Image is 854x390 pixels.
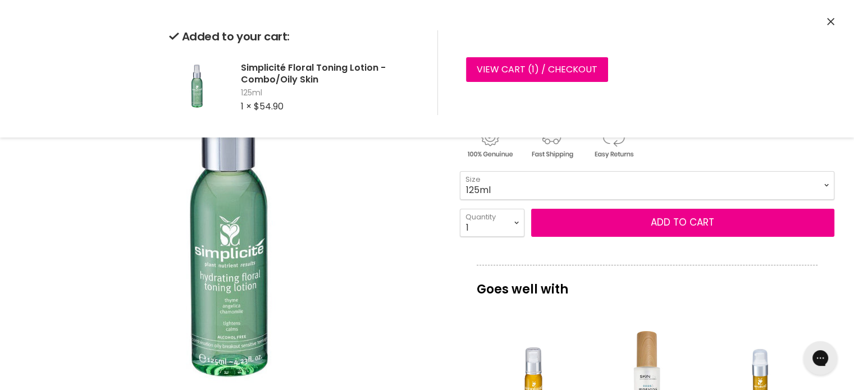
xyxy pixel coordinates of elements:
[460,209,524,237] select: Quantity
[169,30,419,43] h2: Added to your cart:
[531,209,834,237] button: Add to cart
[169,59,225,115] img: Simplicité Floral Toning Lotion - Combo/Oily Skin
[241,88,419,99] span: 125ml
[466,57,608,82] a: View cart (1) / Checkout
[532,63,535,76] span: 1
[241,62,419,85] h2: Simplicité Floral Toning Lotion - Combo/Oily Skin
[460,126,519,160] img: genuine.gif
[241,100,252,113] span: 1 ×
[583,126,643,160] img: returns.gif
[651,215,714,229] span: Add to cart
[477,265,818,302] p: Goes well with
[254,100,284,113] span: $54.90
[827,16,834,28] button: Close
[522,126,581,160] img: shipping.gif
[798,337,843,379] iframe: Gorgias live chat messenger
